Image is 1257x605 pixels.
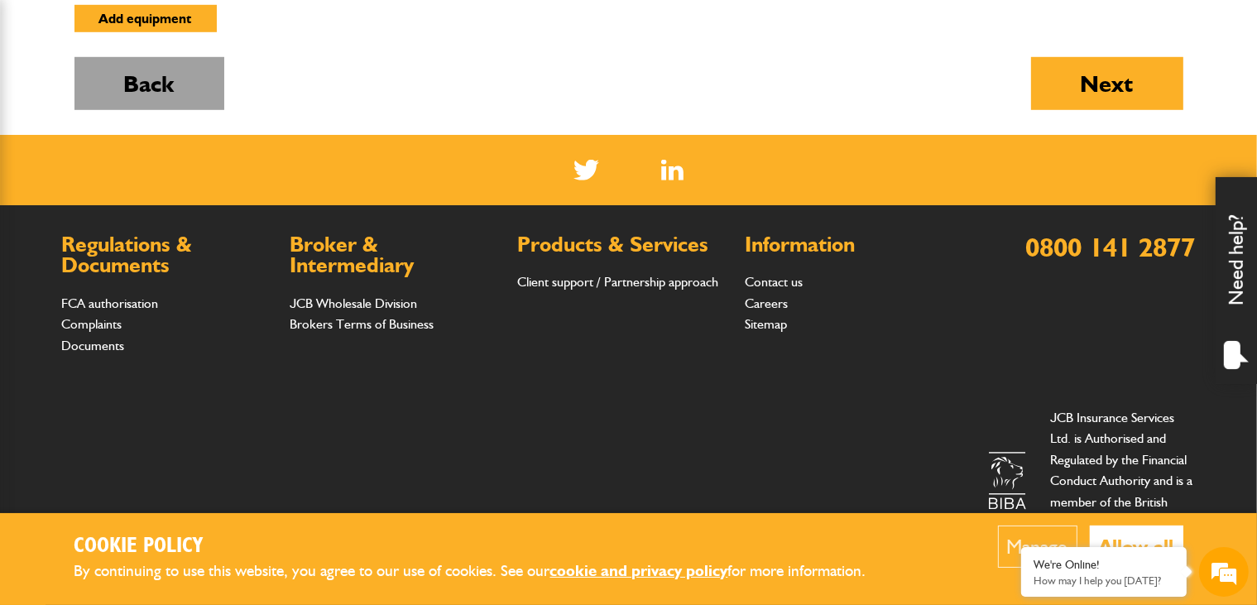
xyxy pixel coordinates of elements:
[517,274,718,290] a: Client support / Partnership approach
[62,234,273,276] h2: Regulations & Documents
[1034,558,1174,572] div: We're Online!
[1026,231,1196,263] a: 0800 141 2877
[517,234,728,256] h2: Products & Services
[62,295,159,311] a: FCA authorisation
[573,160,599,180] img: Twitter
[290,234,501,276] h2: Broker & Intermediary
[661,160,684,180] img: Linked In
[74,559,894,584] p: By continuing to use this website, you agree to our use of cookies. See our for more information.
[1031,57,1183,110] button: Next
[62,316,122,332] a: Complaints
[290,295,417,311] a: JCB Wholesale Division
[745,295,788,311] a: Careers
[74,5,217,32] button: Add equipment
[74,57,224,110] button: Back
[661,160,684,180] a: LinkedIn
[1051,407,1196,555] p: JCB Insurance Services Ltd. is Authorised and Regulated by the Financial Conduct Authority and is...
[62,338,125,353] a: Documents
[1090,526,1183,568] button: Allow all
[74,534,894,559] h2: Cookie Policy
[1034,574,1174,587] p: How may I help you today?
[1216,177,1257,384] div: Need help?
[998,526,1077,568] button: Manage
[290,316,434,332] a: Brokers Terms of Business
[745,274,803,290] a: Contact us
[745,234,956,256] h2: Information
[745,316,787,332] a: Sitemap
[550,561,728,580] a: cookie and privacy policy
